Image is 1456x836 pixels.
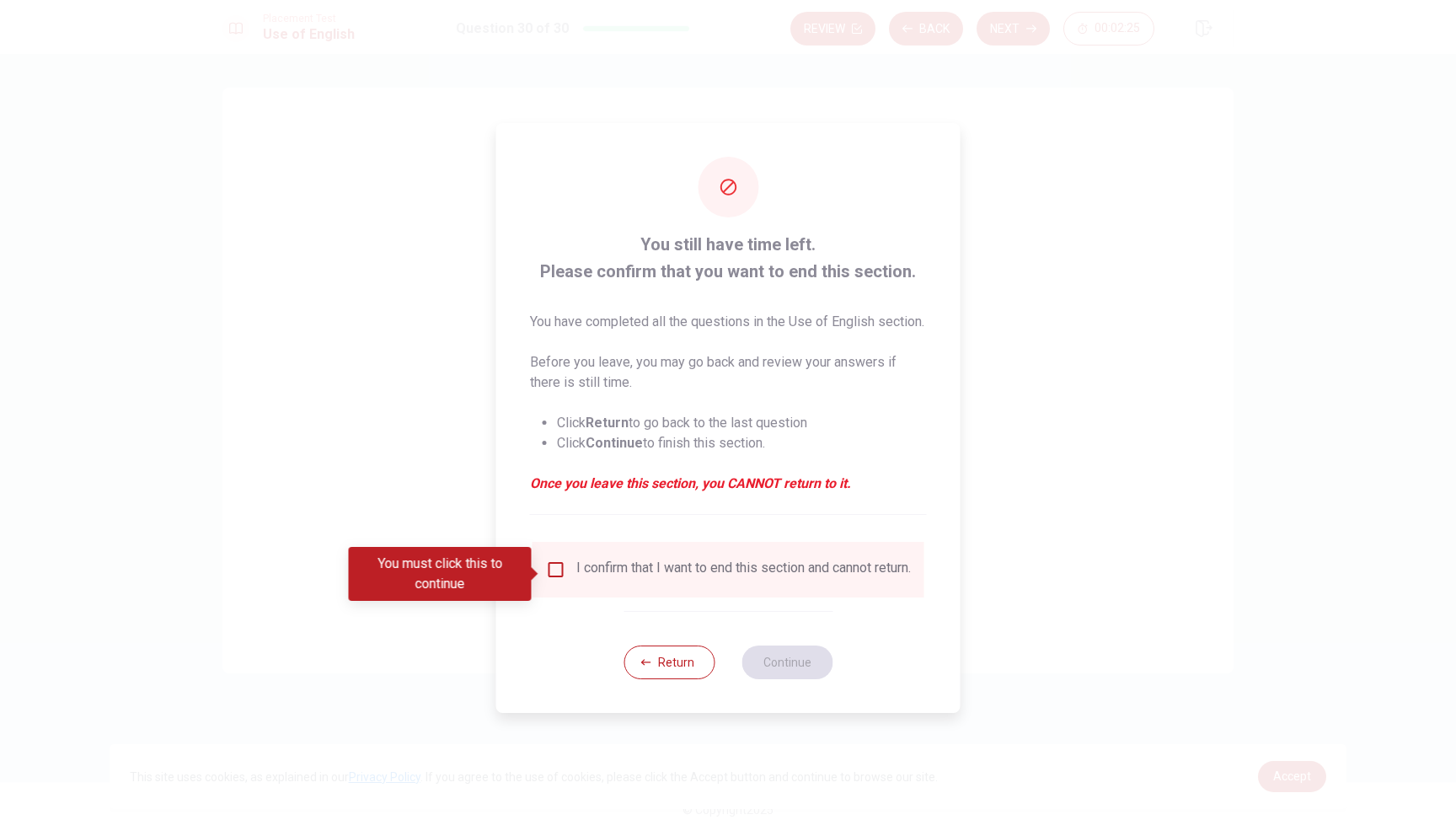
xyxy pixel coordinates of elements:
[586,415,629,431] strong: Return
[530,231,927,285] span: You still have time left. Please confirm that you want to end this section.
[576,560,911,580] div: I confirm that I want to end this section and cannot return.
[557,413,927,433] li: Click to go back to the last question
[586,435,643,451] strong: Continue
[530,474,927,494] em: Once you leave this section, you CANNOT return to it.
[349,547,532,601] div: You must click this to continue
[546,560,566,580] span: You must click this to continue
[530,312,927,332] p: You have completed all the questions in the Use of English section.
[741,646,832,679] button: Continue
[557,433,927,453] li: Click to finish this section.
[530,352,927,393] p: Before you leave, you may go back and review your answers if there is still time.
[624,646,715,679] button: Return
